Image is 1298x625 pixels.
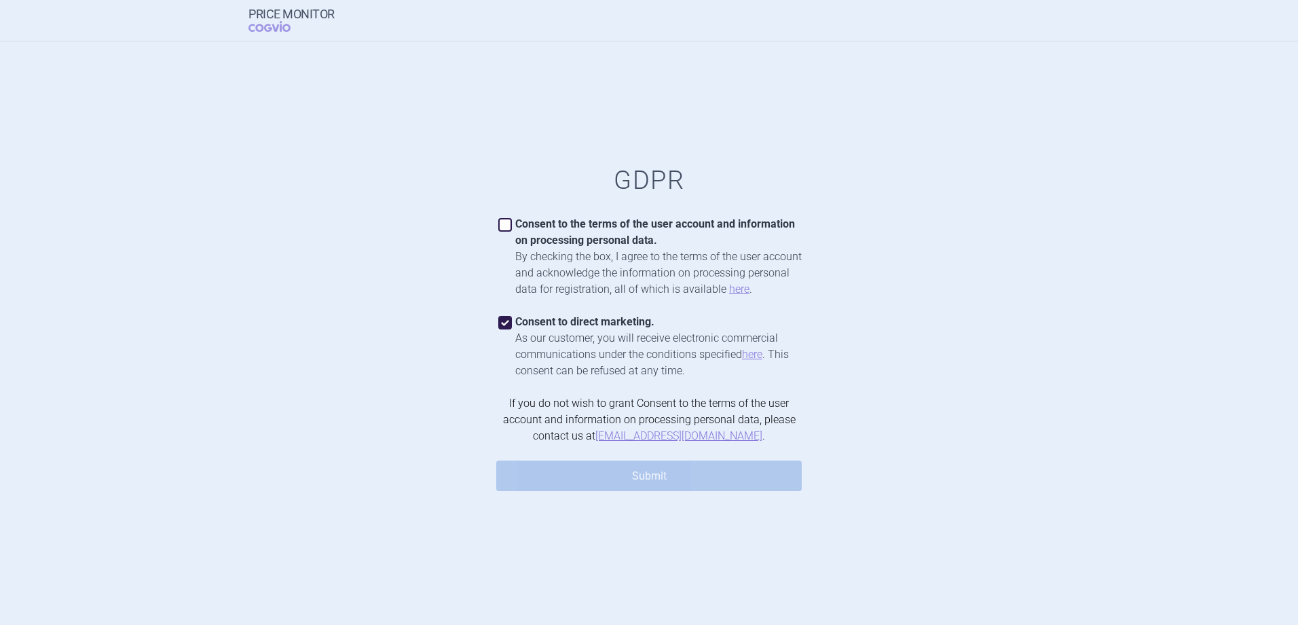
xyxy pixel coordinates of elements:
[248,7,335,33] a: Price MonitorCOGVIO
[742,348,762,361] a: here
[248,7,335,21] strong: Price Monitor
[515,249,802,298] div: By checking the box, I agree to the terms of the user account and acknowledge the information on ...
[515,330,802,379] div: As our customer, you will receive electronic commercial communications under the conditions speci...
[729,283,749,296] a: here
[515,216,802,249] div: Consent to the terms of the user account and information on processing personal data.
[248,21,310,32] span: COGVIO
[515,314,802,330] div: Consent to direct marketing.
[496,461,802,491] button: Submit
[496,395,802,444] p: If you do not wish to grant Consent to the terms of the user account and information on processin...
[595,429,762,442] a: [EMAIL_ADDRESS][DOMAIN_NAME]
[496,165,802,196] h1: GDPR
